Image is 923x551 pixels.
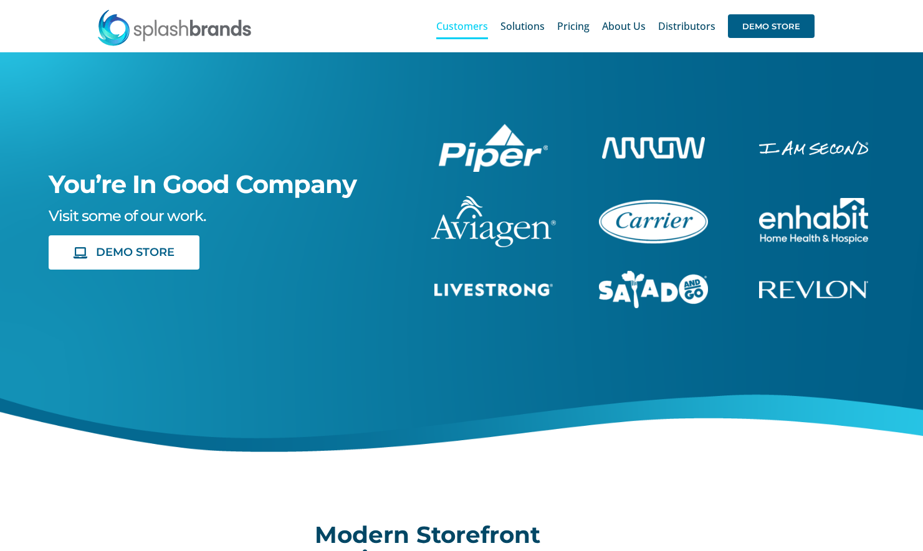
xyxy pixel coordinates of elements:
a: sng-1C [599,269,708,283]
img: Enhabit Gear Store [759,198,868,244]
a: enhabit-stacked-white [759,139,868,153]
span: Solutions [500,21,545,31]
span: Visit some of our work. [49,207,206,225]
span: DEMO STORE [728,14,815,38]
a: carrier-1B [599,198,708,212]
a: Customers [436,6,488,46]
img: aviagen-1C [431,196,556,247]
span: Pricing [557,21,590,31]
img: Piper Pilot Ship [439,124,548,172]
img: I Am Second Store [759,141,868,155]
span: DEMO STORE [96,246,175,259]
a: piper-White [439,122,548,136]
img: Revlon [759,281,868,298]
img: SplashBrands.com Logo [97,9,252,46]
img: Arrow Store [602,137,705,159]
a: DEMO STORE [49,235,199,270]
img: Carrier Brand Store [599,200,708,243]
img: Livestrong Store [434,283,553,296]
span: You’re In Good Company [49,169,356,199]
a: arrow-white [602,135,705,149]
a: DEMO STORE [728,6,815,46]
a: enhabit-stacked-white [759,196,868,210]
span: Distributors [658,21,715,31]
a: Distributors [658,6,715,46]
span: Customers [436,21,488,31]
a: livestrong-5E-website [434,281,553,295]
a: revlon-flat-white [759,279,868,293]
nav: Main Menu [436,6,815,46]
a: Pricing [557,6,590,46]
img: Salad And Go Store [599,271,708,308]
span: About Us [602,21,646,31]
